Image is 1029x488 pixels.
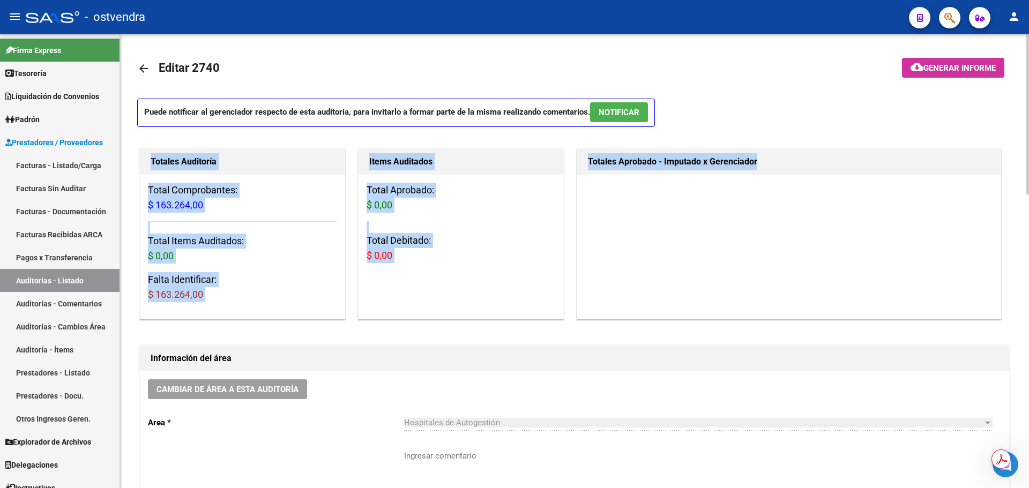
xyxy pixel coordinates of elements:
[367,233,555,263] h3: Total Debitado:
[5,44,61,56] span: Firma Express
[369,153,553,170] h1: Items Auditados
[148,199,203,211] span: $ 163.264,00
[9,10,21,23] mat-icon: menu
[148,250,174,261] span: $ 0,00
[5,91,99,102] span: Liquidación de Convenios
[159,61,220,74] span: Editar 2740
[5,114,40,125] span: Padrón
[367,250,392,261] span: $ 0,00
[1008,10,1020,23] mat-icon: person
[137,62,150,75] mat-icon: arrow_back
[148,289,203,300] span: $ 163.264,00
[588,153,990,170] h1: Totales Aprobado - Imputado x Gerenciador
[911,61,923,73] mat-icon: cloud_download
[148,379,307,399] button: Cambiar de área a esta auditoría
[156,385,299,394] span: Cambiar de área a esta auditoría
[148,234,337,264] h3: Total Items Auditados:
[367,199,392,211] span: $ 0,00
[5,67,47,79] span: Tesorería
[590,102,648,122] button: NOTIFICAR
[85,5,145,29] span: - ostvendra
[5,137,103,148] span: Prestadores / Proveedores
[902,58,1004,78] button: Generar informe
[148,183,337,213] h3: Total Comprobantes:
[5,459,58,471] span: Delegaciones
[137,99,655,127] p: Puede notificar al gerenciador respecto de esta auditoria, para invitarlo a formar parte de la mi...
[151,350,998,367] h1: Información del área
[599,108,639,117] span: NOTIFICAR
[923,63,996,73] span: Generar informe
[151,153,334,170] h1: Totales Auditoría
[367,183,555,213] h3: Total Aprobado:
[148,417,404,429] p: Area *
[5,436,91,448] span: Explorador de Archivos
[148,272,337,302] h3: Falta Identificar:
[404,418,500,427] span: Hospitales de Autogestión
